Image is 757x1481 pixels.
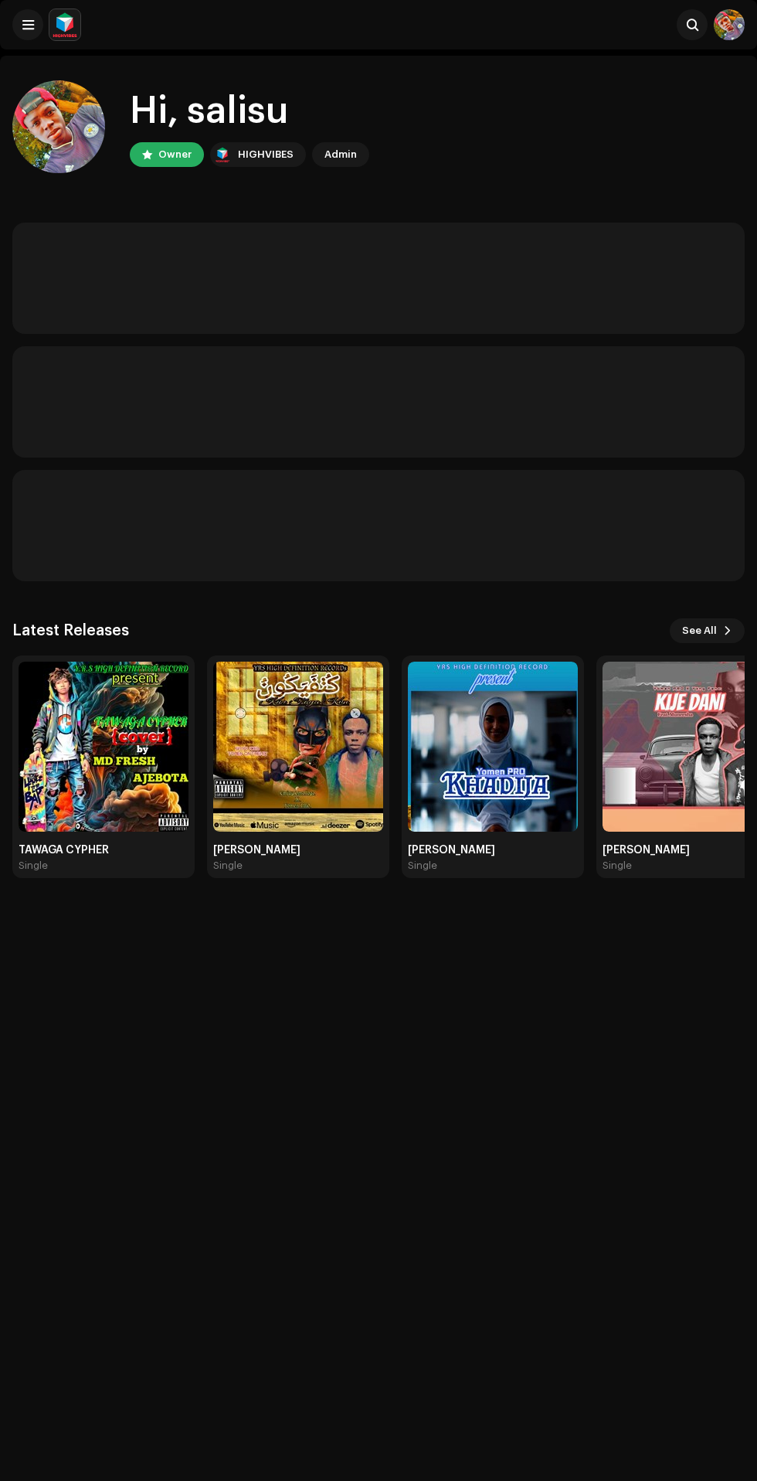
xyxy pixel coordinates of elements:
[408,662,578,832] img: 2dd8fe51-70cf-45e4-8de8-e6b8655fa5dd
[19,662,188,832] img: 633e861f-71cc-4b64-b2de-cf213d586554
[12,618,129,643] h3: Latest Releases
[213,844,383,856] div: [PERSON_NAME]
[19,844,188,856] div: TAWAGA CYPHER
[130,87,369,136] div: Hi, salisu
[603,860,632,872] div: Single
[158,145,192,164] div: Owner
[213,662,383,832] img: 9a10a783-715e-48a7-ba3e-08933d2d42ed
[49,9,80,40] img: feab3aad-9b62-475c-8caf-26f15a9573ee
[670,618,745,643] button: See All
[238,145,294,164] div: HIGHVIBES
[213,860,243,872] div: Single
[408,860,437,872] div: Single
[408,844,578,856] div: [PERSON_NAME]
[682,615,717,646] span: See All
[12,80,105,173] img: ce35adee-9acd-4081-8436-2d3fb47fa022
[714,9,745,40] img: ce35adee-9acd-4081-8436-2d3fb47fa022
[324,145,357,164] div: Admin
[19,860,48,872] div: Single
[213,145,232,164] img: feab3aad-9b62-475c-8caf-26f15a9573ee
